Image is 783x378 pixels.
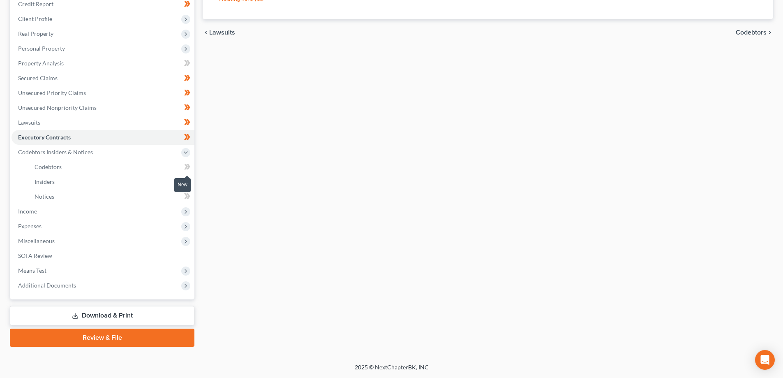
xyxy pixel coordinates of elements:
span: Miscellaneous [18,237,55,244]
span: Secured Claims [18,74,58,81]
a: Executory Contracts [12,130,194,145]
span: Codebtors [35,163,62,170]
span: Real Property [18,30,53,37]
button: Codebtors chevron_right [736,29,773,36]
span: Unsecured Priority Claims [18,89,86,96]
span: Unsecured Nonpriority Claims [18,104,97,111]
span: Lawsuits [209,29,235,36]
a: Unsecured Priority Claims [12,86,194,100]
span: Credit Report [18,0,53,7]
span: Income [18,208,37,215]
button: chevron_left Lawsuits [203,29,235,36]
span: Property Analysis [18,60,64,67]
span: Codebtors Insiders & Notices [18,148,93,155]
a: Property Analysis [12,56,194,71]
i: chevron_right [767,29,773,36]
span: Insiders [35,178,55,185]
span: Additional Documents [18,282,76,289]
span: SOFA Review [18,252,52,259]
span: Executory Contracts [18,134,71,141]
span: Personal Property [18,45,65,52]
span: Expenses [18,223,42,230]
div: 2025 © NextChapterBK, INC [157,363,626,378]
a: Lawsuits [12,115,194,130]
i: chevron_left [203,29,209,36]
div: Open Intercom Messenger [755,350,775,370]
span: Means Test [18,267,46,274]
span: Lawsuits [18,119,40,126]
a: Codebtors [28,160,194,174]
a: SOFA Review [12,248,194,263]
span: Client Profile [18,15,52,22]
span: Notices [35,193,54,200]
a: Unsecured Nonpriority Claims [12,100,194,115]
div: New [174,178,191,192]
a: Insiders [28,174,194,189]
a: Secured Claims [12,71,194,86]
a: Download & Print [10,306,194,325]
span: Codebtors [736,29,767,36]
a: Review & File [10,329,194,347]
a: Notices [28,189,194,204]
